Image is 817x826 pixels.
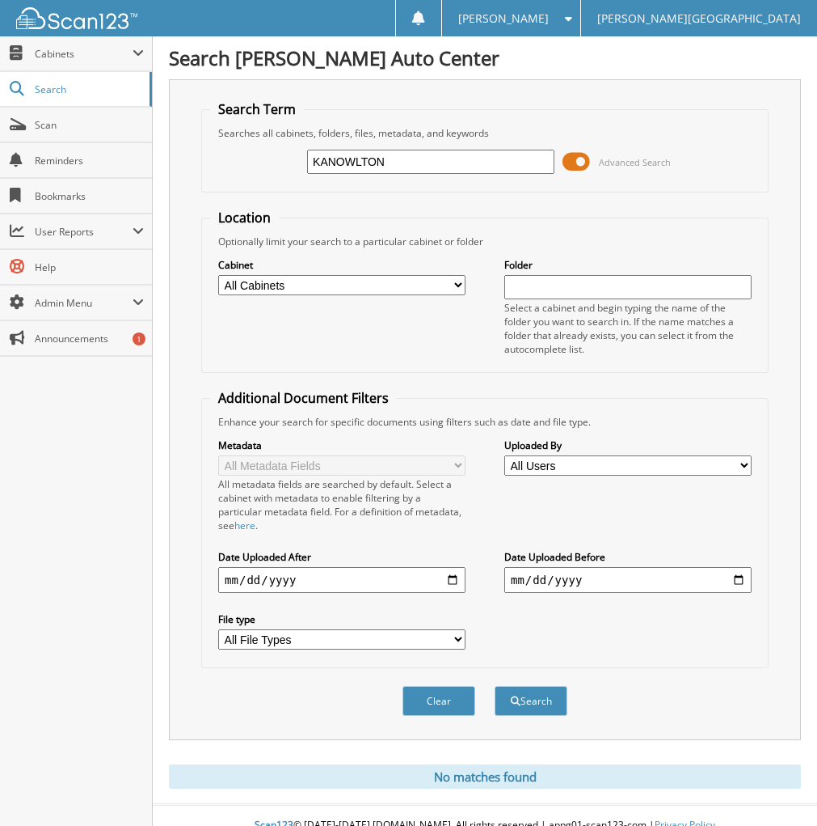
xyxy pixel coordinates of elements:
[210,235,760,248] div: Optionally limit your search to a particular cabinet or folder
[458,14,549,23] span: [PERSON_NAME]
[599,156,671,168] span: Advanced Search
[504,301,752,356] div: Select a cabinet and begin typing the name of the folder you want to search in. If the name match...
[210,415,760,429] div: Enhance your search for specific documents using filters such as date and file type.
[218,612,465,626] label: File type
[402,686,475,716] button: Clear
[597,14,801,23] span: [PERSON_NAME][GEOGRAPHIC_DATA]
[35,189,144,203] span: Bookmarks
[169,44,801,71] h1: Search [PERSON_NAME] Auto Center
[218,567,465,593] input: start
[35,225,133,239] span: User Reports
[35,118,144,132] span: Scan
[35,83,141,96] span: Search
[210,100,304,118] legend: Search Term
[504,438,752,452] label: Uploaded By
[210,209,279,227] legend: Location
[495,686,567,716] button: Search
[234,519,255,532] a: here
[210,126,760,140] div: Searches all cabinets, folders, files, metadata, and keywords
[218,258,465,272] label: Cabinet
[35,261,144,274] span: Help
[35,332,144,345] span: Announcements
[169,765,801,789] div: No matches found
[210,389,397,407] legend: Additional Document Filters
[218,550,465,564] label: Date Uploaded After
[35,47,133,61] span: Cabinets
[133,333,145,345] div: 1
[16,7,137,29] img: scan123-logo-white.svg
[218,477,465,532] div: All metadata fields are searched by default. Select a cabinet with metadata to enable filtering b...
[35,296,133,310] span: Admin Menu
[504,550,752,564] label: Date Uploaded Before
[504,567,752,593] input: end
[504,258,752,272] label: Folder
[218,438,465,452] label: Metadata
[35,154,144,167] span: Reminders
